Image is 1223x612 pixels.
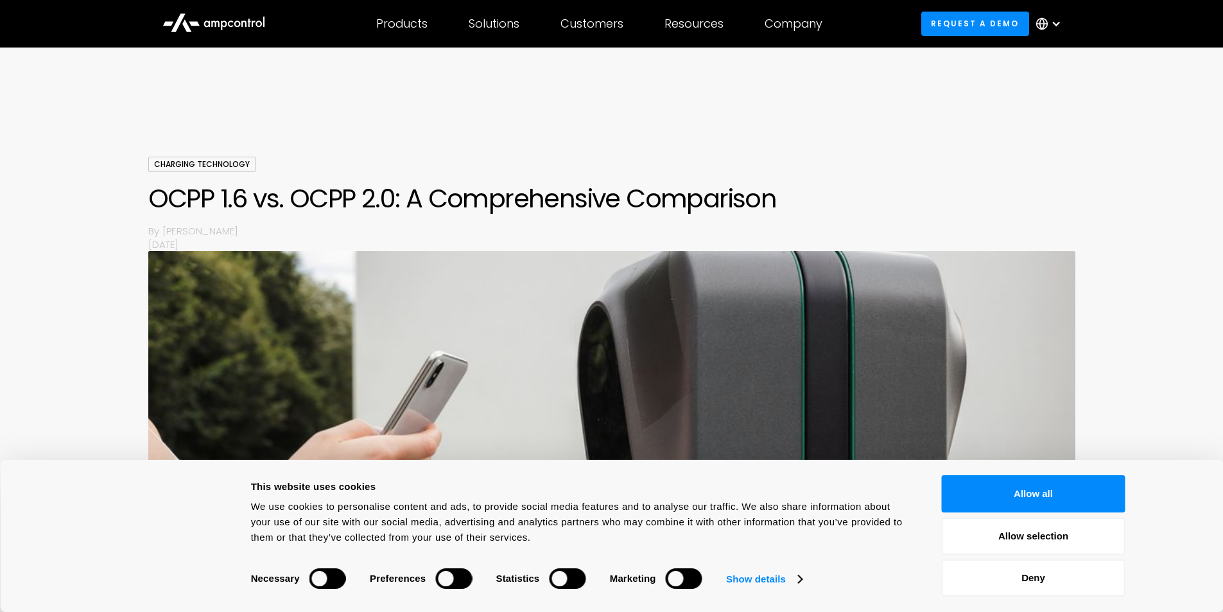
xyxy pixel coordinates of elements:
[942,559,1125,597] button: Deny
[496,573,540,584] strong: Statistics
[726,570,802,589] a: Show details
[162,224,1075,238] p: [PERSON_NAME]
[942,518,1125,555] button: Allow selection
[469,17,519,31] div: Solutions
[765,17,822,31] div: Company
[376,17,428,31] div: Products
[942,475,1125,512] button: Allow all
[664,17,724,31] div: Resources
[251,479,913,494] div: This website uses cookies
[921,12,1029,35] a: Request a demo
[148,224,162,238] p: By
[370,573,426,584] strong: Preferences
[560,17,623,31] div: Customers
[148,157,256,172] div: Charging Technology
[251,499,913,545] div: We use cookies to personalise content and ads, to provide social media features and to analyse ou...
[610,573,656,584] strong: Marketing
[251,573,300,584] strong: Necessary
[148,238,1075,251] p: [DATE]
[148,183,1075,214] h1: OCPP 1.6 vs. OCPP 2.0: A Comprehensive Comparison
